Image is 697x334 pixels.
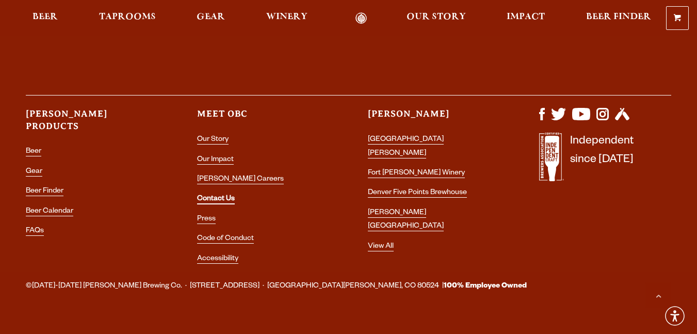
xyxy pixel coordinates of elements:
[197,156,234,165] a: Our Impact
[26,12,64,24] a: Beer
[26,280,527,293] span: ©[DATE]-[DATE] [PERSON_NAME] Brewing Co. · [STREET_ADDRESS] · [GEOGRAPHIC_DATA][PERSON_NAME], CO ...
[586,13,651,21] span: Beer Finder
[197,136,229,145] a: Our Story
[539,115,545,123] a: Visit us on Facebook
[663,305,686,327] div: Accessibility Menu
[368,136,444,158] a: [GEOGRAPHIC_DATA][PERSON_NAME]
[570,133,634,187] p: Independent since [DATE]
[26,108,158,141] h3: [PERSON_NAME] Products
[26,208,73,216] a: Beer Calendar
[197,195,235,204] a: Contact Us
[407,13,466,21] span: Our Story
[368,189,467,198] a: Denver Five Points Brewhouse
[579,12,658,24] a: Beer Finder
[33,13,58,21] span: Beer
[260,12,314,24] a: Winery
[26,148,41,156] a: Beer
[368,209,444,231] a: [PERSON_NAME] [GEOGRAPHIC_DATA]
[342,12,381,24] a: Odell Home
[266,13,307,21] span: Winery
[368,169,465,178] a: Fort [PERSON_NAME] Winery
[596,115,609,123] a: Visit us on Instagram
[615,115,630,123] a: Visit us on Untappd
[197,215,216,224] a: Press
[99,13,156,21] span: Taprooms
[190,12,232,24] a: Gear
[368,108,500,129] h3: [PERSON_NAME]
[444,282,527,291] strong: 100% Employee Owned
[645,282,671,308] a: Scroll to top
[26,227,44,236] a: FAQs
[197,176,284,184] a: [PERSON_NAME] Careers
[197,108,329,129] h3: Meet OBC
[92,12,163,24] a: Taprooms
[197,235,254,244] a: Code of Conduct
[500,12,552,24] a: Impact
[26,168,42,177] a: Gear
[197,13,225,21] span: Gear
[368,243,394,251] a: View All
[400,12,473,24] a: Our Story
[551,115,566,123] a: Visit us on X (formerly Twitter)
[26,187,63,196] a: Beer Finder
[507,13,545,21] span: Impact
[197,255,238,264] a: Accessibility
[572,115,590,123] a: Visit us on YouTube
